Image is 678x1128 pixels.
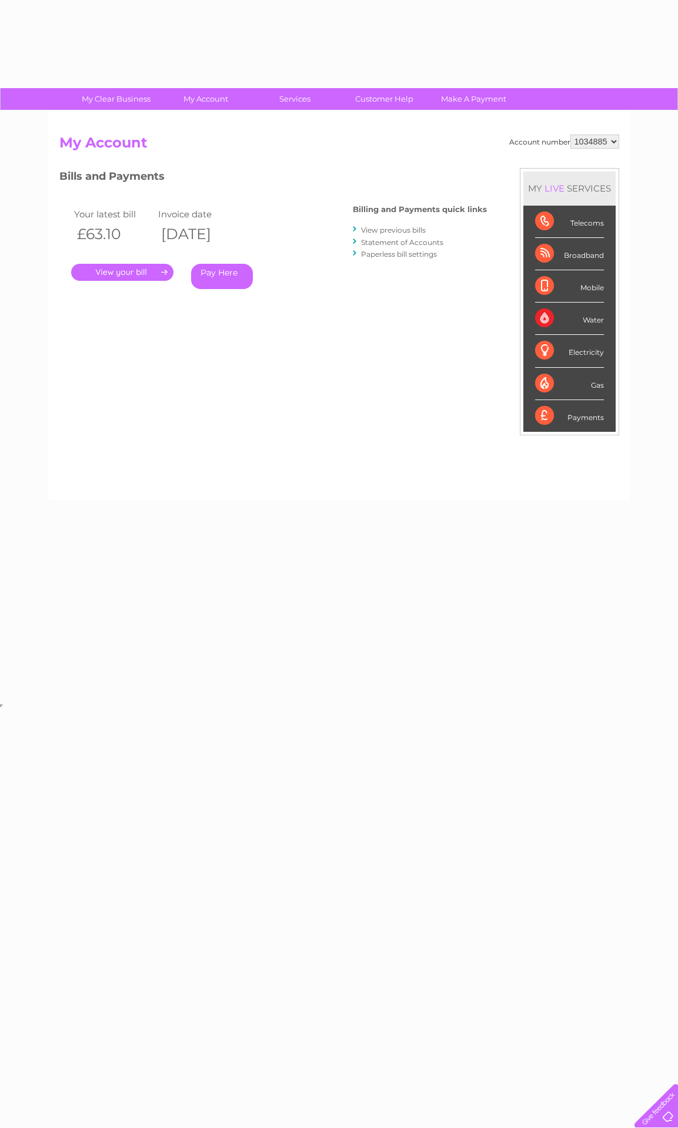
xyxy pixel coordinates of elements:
div: MY SERVICES [523,172,616,205]
a: My Clear Business [68,88,165,110]
a: . [71,264,173,281]
th: £63.10 [71,222,156,246]
div: Water [535,303,604,335]
div: Electricity [535,335,604,367]
td: Your latest bill [71,206,156,222]
div: Payments [535,400,604,432]
h4: Billing and Payments quick links [353,205,487,214]
div: Account number [509,135,619,149]
h3: Bills and Payments [59,168,487,189]
div: LIVE [542,183,567,194]
div: Telecoms [535,206,604,238]
h2: My Account [59,135,619,157]
a: Services [246,88,343,110]
div: Mobile [535,270,604,303]
a: View previous bills [361,226,426,234]
div: Broadband [535,238,604,270]
a: My Account [157,88,254,110]
a: Paperless bill settings [361,250,437,258]
a: Statement of Accounts [361,238,443,247]
div: Gas [535,368,604,400]
a: Make A Payment [425,88,522,110]
td: Invoice date [155,206,240,222]
th: [DATE] [155,222,240,246]
a: Customer Help [336,88,433,110]
a: Pay Here [191,264,253,289]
